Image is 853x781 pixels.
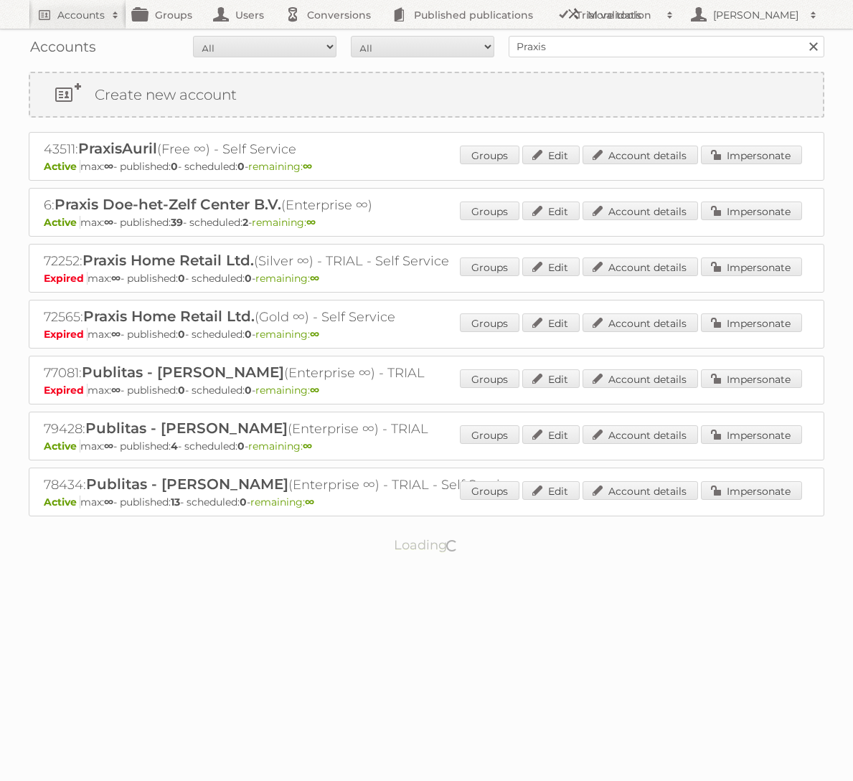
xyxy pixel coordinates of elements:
[701,146,802,164] a: Impersonate
[171,216,183,229] strong: 39
[583,257,698,276] a: Account details
[44,272,88,285] span: Expired
[255,328,319,341] span: remaining:
[83,308,255,325] span: Praxis Home Retail Ltd.
[104,496,113,508] strong: ∞
[44,140,546,158] h2: 43511: (Free ∞) - Self Service
[306,216,316,229] strong: ∞
[460,481,519,500] a: Groups
[44,160,80,173] span: Active
[460,202,519,220] a: Groups
[44,384,809,397] p: max: - published: - scheduled: -
[522,481,580,500] a: Edit
[111,272,121,285] strong: ∞
[30,73,823,116] a: Create new account
[111,384,121,397] strong: ∞
[701,481,802,500] a: Impersonate
[44,196,546,214] h2: 6: (Enterprise ∞)
[104,160,113,173] strong: ∞
[701,369,802,388] a: Impersonate
[44,384,88,397] span: Expired
[701,313,802,332] a: Impersonate
[44,475,546,494] h2: 78434: (Enterprise ∞) - TRIAL - Self Service
[44,308,546,326] h2: 72565: (Gold ∞) - Self Service
[44,328,809,341] p: max: - published: - scheduled: -
[460,425,519,444] a: Groups
[82,364,284,381] span: Publitas - [PERSON_NAME]
[44,496,80,508] span: Active
[522,369,580,388] a: Edit
[701,425,802,444] a: Impersonate
[44,440,809,453] p: max: - published: - scheduled: -
[522,425,580,444] a: Edit
[310,272,319,285] strong: ∞
[710,8,803,22] h2: [PERSON_NAME]
[44,328,88,341] span: Expired
[57,8,105,22] h2: Accounts
[111,328,121,341] strong: ∞
[44,160,809,173] p: max: - published: - scheduled: -
[44,272,809,285] p: max: - published: - scheduled: -
[248,440,312,453] span: remaining:
[522,313,580,332] a: Edit
[305,496,314,508] strong: ∞
[583,425,698,444] a: Account details
[171,160,178,173] strong: 0
[78,140,157,157] span: PraxisAuril
[104,216,113,229] strong: ∞
[583,481,698,500] a: Account details
[44,420,546,438] h2: 79428: (Enterprise ∞) - TRIAL
[248,160,312,173] span: remaining:
[583,369,698,388] a: Account details
[522,257,580,276] a: Edit
[178,328,185,341] strong: 0
[242,216,248,229] strong: 2
[583,146,698,164] a: Account details
[252,216,316,229] span: remaining:
[44,216,809,229] p: max: - published: - scheduled: -
[310,384,319,397] strong: ∞
[86,475,288,493] span: Publitas - [PERSON_NAME]
[237,440,245,453] strong: 0
[583,202,698,220] a: Account details
[171,440,178,453] strong: 4
[303,440,312,453] strong: ∞
[460,257,519,276] a: Groups
[255,272,319,285] span: remaining:
[522,146,580,164] a: Edit
[83,252,254,269] span: Praxis Home Retail Ltd.
[44,440,80,453] span: Active
[178,384,185,397] strong: 0
[460,146,519,164] a: Groups
[44,216,80,229] span: Active
[104,440,113,453] strong: ∞
[245,328,252,341] strong: 0
[237,160,245,173] strong: 0
[250,496,314,508] span: remaining:
[588,8,659,22] h2: More tools
[44,496,809,508] p: max: - published: - scheduled: -
[171,496,180,508] strong: 13
[240,496,247,508] strong: 0
[460,313,519,332] a: Groups
[349,531,504,559] p: Loading
[44,364,546,382] h2: 77081: (Enterprise ∞) - TRIAL
[255,384,319,397] span: remaining:
[460,369,519,388] a: Groups
[701,202,802,220] a: Impersonate
[85,420,288,437] span: Publitas - [PERSON_NAME]
[44,252,546,270] h2: 72252: (Silver ∞) - TRIAL - Self Service
[583,313,698,332] a: Account details
[178,272,185,285] strong: 0
[522,202,580,220] a: Edit
[55,196,281,213] span: Praxis Doe-het-Zelf Center B.V.
[310,328,319,341] strong: ∞
[245,272,252,285] strong: 0
[303,160,312,173] strong: ∞
[245,384,252,397] strong: 0
[701,257,802,276] a: Impersonate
